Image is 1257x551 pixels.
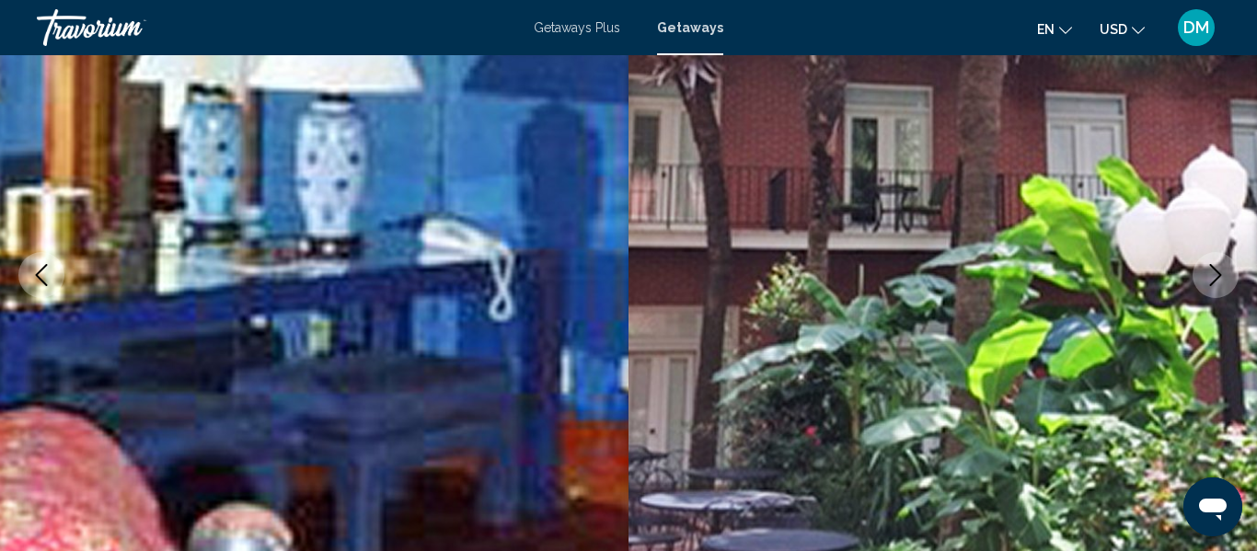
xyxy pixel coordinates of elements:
a: Getaways [657,20,723,35]
button: Change currency [1100,16,1145,42]
span: DM [1183,18,1209,37]
span: en [1037,22,1055,37]
iframe: Button to launch messaging window [1183,477,1242,536]
button: Previous image [18,252,64,298]
button: Next image [1193,252,1239,298]
button: User Menu [1172,8,1220,47]
button: Change language [1037,16,1072,42]
span: USD [1100,22,1127,37]
a: Travorium [37,9,515,46]
a: Getaways Plus [534,20,620,35]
